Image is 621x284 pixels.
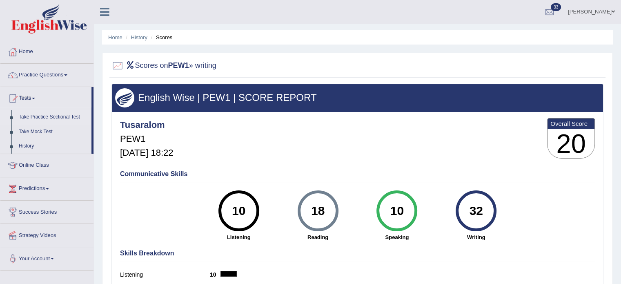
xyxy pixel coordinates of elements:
b: Overall Score [550,120,592,127]
a: Practice Questions [0,64,93,84]
h3: 20 [548,129,594,159]
li: Scores [149,34,173,41]
div: 10 [224,194,254,228]
h4: Communicative Skills [120,170,595,178]
a: Home [0,40,93,61]
img: wings.png [115,88,134,107]
a: Strategy Videos [0,224,93,244]
a: Take Mock Test [15,125,91,139]
b: PEW1 [168,61,189,69]
div: 18 [303,194,333,228]
h4: Skills Breakdown [120,250,595,257]
h4: Tusaralom [120,120,173,130]
div: 10 [382,194,412,228]
strong: Listening [203,233,274,241]
h5: PEW1 [120,134,173,144]
a: Home [108,34,122,40]
a: History [131,34,147,40]
strong: Reading [283,233,354,241]
a: Your Account [0,247,93,268]
h5: [DATE] 18:22 [120,148,173,158]
h2: Scores on » writing [111,60,216,72]
a: Predictions [0,177,93,198]
a: Success Stories [0,201,93,221]
div: 32 [461,194,491,228]
a: Tests [0,87,91,107]
a: Take Practice Sectional Test [15,110,91,125]
label: Listening [120,271,210,279]
h3: English Wise | PEW1 | SCORE REPORT [115,92,600,103]
strong: Writing [441,233,512,241]
a: History [15,139,91,154]
span: 33 [551,3,561,11]
strong: Speaking [361,233,432,241]
a: Online Class [0,154,93,174]
b: 10 [210,271,220,278]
